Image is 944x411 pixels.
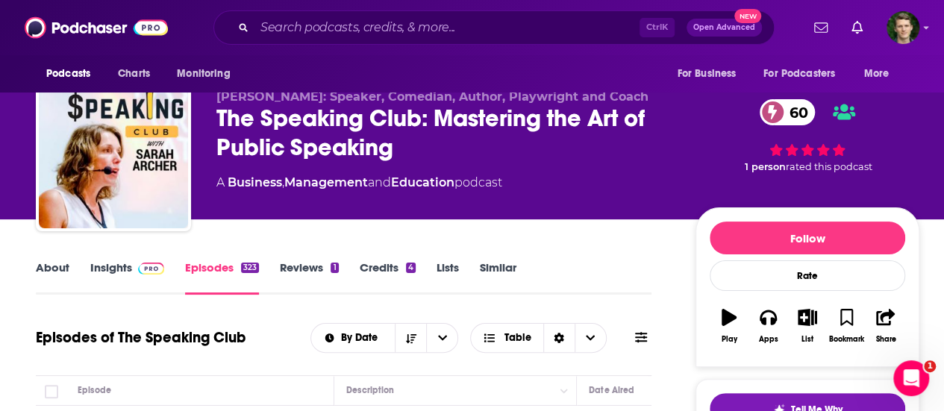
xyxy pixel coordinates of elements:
div: Search podcasts, credits, & more... [213,10,775,45]
a: Reviews1 [280,260,338,295]
span: rated this podcast [786,161,872,172]
button: open menu [754,60,857,88]
span: and [368,175,391,189]
button: Show profile menu [887,11,919,44]
div: Bookmark [829,335,864,344]
button: Open AdvancedNew [687,19,762,37]
div: Apps [759,335,778,344]
button: Apps [748,299,787,353]
span: 1 person [745,161,786,172]
span: Ctrl K [640,18,675,37]
span: [PERSON_NAME]: Speaker, Comedian, Author, Playwright and Coach [216,90,648,104]
div: 4 [406,263,416,273]
button: Sort Direction [395,324,426,352]
button: open menu [426,324,457,352]
span: By Date [341,333,383,343]
button: open menu [854,60,908,88]
a: Management [284,175,368,189]
div: List [801,335,813,344]
a: Show notifications dropdown [808,15,834,40]
a: Episodes323 [185,260,259,295]
div: Rate [710,260,905,291]
span: For Business [677,63,736,84]
button: Share [866,299,905,353]
span: Table [504,333,531,343]
img: Podchaser - Follow, Share and Rate Podcasts [25,13,168,42]
img: The Speaking Club: Mastering the Art of Public Speaking [39,79,188,228]
div: Date Aired [589,381,634,399]
button: Bookmark [827,299,866,353]
button: open menu [36,60,110,88]
img: Podchaser Pro [138,263,164,274]
span: More [864,63,890,84]
div: A podcast [216,174,502,192]
span: For Podcasters [763,63,835,84]
div: Episode [78,381,111,399]
span: 60 [775,99,816,125]
h1: Episodes of The Speaking Club [36,328,246,347]
div: Sort Direction [543,324,575,352]
div: 60 1 personrated this podcast [696,90,919,182]
button: Choose View [470,323,607,353]
a: Lists [437,260,459,295]
h2: Choose List sort [310,323,459,353]
a: About [36,260,69,295]
a: Show notifications dropdown [845,15,869,40]
button: List [788,299,827,353]
a: InsightsPodchaser Pro [90,260,164,295]
div: Share [875,335,895,344]
input: Search podcasts, credits, & more... [254,16,640,40]
button: Follow [710,222,905,254]
div: Play [722,335,737,344]
iframe: Intercom live chat [893,360,929,396]
button: open menu [311,333,396,343]
span: , [282,175,284,189]
span: New [734,9,761,23]
a: 60 [760,99,816,125]
span: Open Advanced [693,24,755,31]
span: 1 [924,360,936,372]
a: Credits4 [360,260,416,295]
button: open menu [166,60,249,88]
button: open menu [666,60,754,88]
span: Charts [118,63,150,84]
a: Education [391,175,454,189]
a: Similar [480,260,516,295]
img: User Profile [887,11,919,44]
div: 1 [331,263,338,273]
div: Description [346,381,394,399]
span: Monitoring [177,63,230,84]
button: Column Actions [555,382,573,400]
span: Logged in as drew.kilman [887,11,919,44]
span: Podcasts [46,63,90,84]
div: 323 [241,263,259,273]
a: Business [228,175,282,189]
button: Play [710,299,748,353]
a: Charts [108,60,159,88]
